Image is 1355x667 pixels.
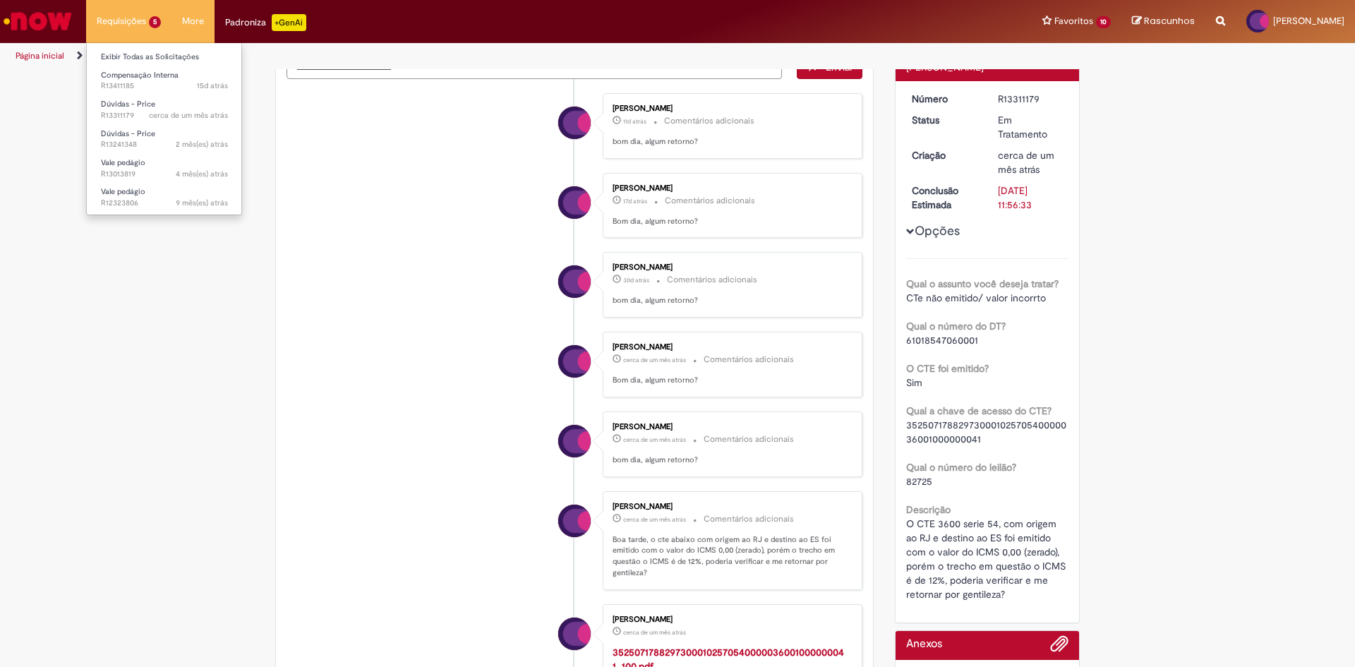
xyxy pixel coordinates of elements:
[665,195,755,207] small: Comentários adicionais
[998,184,1064,212] div: [DATE] 11:56:33
[906,320,1006,332] b: Qual o número do DT?
[998,92,1064,106] div: R13311179
[623,197,647,205] span: 17d atrás
[623,515,686,524] time: 21/07/2025 17:57:15
[613,423,848,431] div: [PERSON_NAME]
[906,404,1052,417] b: Qual a chave de acesso do CTE?
[176,169,228,179] time: 07/05/2025 16:35:29
[613,216,848,227] p: Bom dia, algum retorno?
[197,80,228,91] time: 13/08/2025 17:02:14
[906,517,1068,601] span: O CTE 3600 serie 54, com origem ao RJ e destino ao ES foi emitido com o valor do ICMS 0,00 (zerad...
[101,139,228,150] span: R13241348
[1132,15,1195,28] a: Rascunhos
[613,503,848,511] div: [PERSON_NAME]
[704,433,794,445] small: Comentários adicionais
[826,61,853,73] span: Enviar
[906,475,932,488] span: 82725
[623,356,686,364] time: 28/07/2025 10:45:47
[176,198,228,208] span: 9 mês(es) atrás
[272,14,306,31] p: +GenAi
[558,618,591,650] div: Guilherme Passini
[623,435,686,444] span: cerca de um mês atrás
[906,334,978,347] span: 61018547060001
[87,49,242,65] a: Exibir Todas as Solicitações
[1054,14,1093,28] span: Favoritos
[613,455,848,466] p: bom dia, algum retorno?
[704,354,794,366] small: Comentários adicionais
[182,14,204,28] span: More
[176,198,228,208] time: 26/11/2024 16:18:19
[101,169,228,180] span: R13013819
[1096,16,1111,28] span: 10
[613,375,848,386] p: Bom dia, algum retorno?
[87,126,242,152] a: Aberto R13241348 : Dúvidas - Price
[667,274,757,286] small: Comentários adicionais
[225,14,306,31] div: Padroniza
[906,461,1016,474] b: Qual o número do leilão?
[101,186,145,197] span: Vale pedágio
[101,80,228,92] span: R13411185
[906,419,1066,445] span: 35250717882973000102570540000036001000000041
[906,277,1059,290] b: Qual o assunto você deseja tratar?
[906,503,951,516] b: Descrição
[558,505,591,537] div: Guilherme Passini
[901,184,988,212] dt: Conclusão Estimada
[998,149,1054,176] span: cerca de um mês atrás
[86,42,242,215] ul: Requisições
[613,534,848,579] p: Boa tarde, o cte abaixo com origem ao RJ e destino ao ES foi emitido com o valor do ICMS 0,00 (ze...
[176,169,228,179] span: 4 mês(es) atrás
[101,110,228,121] span: R13311179
[176,139,228,150] time: 04/07/2025 09:22:41
[613,184,848,193] div: [PERSON_NAME]
[87,184,242,210] a: Aberto R12323806 : Vale pedágio
[906,638,942,651] h2: Anexos
[901,148,988,162] dt: Criação
[101,128,155,139] span: Dúvidas - Price
[613,104,848,113] div: [PERSON_NAME]
[613,295,848,306] p: bom dia, algum retorno?
[623,435,686,444] time: 25/07/2025 10:46:35
[558,265,591,298] div: Guilherme Passini
[623,117,646,126] span: 11d atrás
[87,155,242,181] a: Aberto R13013819 : Vale pedágio
[97,14,146,28] span: Requisições
[101,70,179,80] span: Compensação Interna
[623,628,686,637] span: cerca de um mês atrás
[623,276,649,284] span: 30d atrás
[16,50,64,61] a: Página inicial
[149,110,228,121] span: cerca de um mês atrás
[101,99,155,109] span: Dúvidas - Price
[613,136,848,148] p: bom dia, algum retorno?
[1,7,74,35] img: ServiceNow
[1273,15,1344,27] span: [PERSON_NAME]
[664,115,754,127] small: Comentários adicionais
[101,198,228,209] span: R12323806
[906,362,989,375] b: O CTE foi emitido?
[613,615,848,624] div: [PERSON_NAME]
[901,113,988,127] dt: Status
[1144,14,1195,28] span: Rascunhos
[906,292,1046,304] span: CTe não emitido/ valor incorrto
[87,97,242,123] a: Aberto R13311179 : Dúvidas - Price
[87,68,242,94] a: Aberto R13411185 : Compensação Interna
[998,149,1054,176] time: 21/07/2025 17:56:29
[558,425,591,457] div: Guilherme Passini
[558,186,591,219] div: Guilherme Passini
[101,157,145,168] span: Vale pedágio
[623,628,686,637] time: 21/07/2025 17:56:23
[901,92,988,106] dt: Número
[623,356,686,364] span: cerca de um mês atrás
[623,515,686,524] span: cerca de um mês atrás
[11,43,893,69] ul: Trilhas de página
[998,148,1064,176] div: 21/07/2025 17:56:29
[623,197,647,205] time: 11/08/2025 11:53:36
[558,345,591,378] div: Guilherme Passini
[623,117,646,126] time: 18/08/2025 08:47:04
[558,107,591,139] div: Guilherme Passini
[906,376,922,389] span: Sim
[623,276,649,284] time: 30/07/2025 11:03:38
[998,113,1064,141] div: Em Tratamento
[613,263,848,272] div: [PERSON_NAME]
[176,139,228,150] span: 2 mês(es) atrás
[1050,635,1068,660] button: Adicionar anexos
